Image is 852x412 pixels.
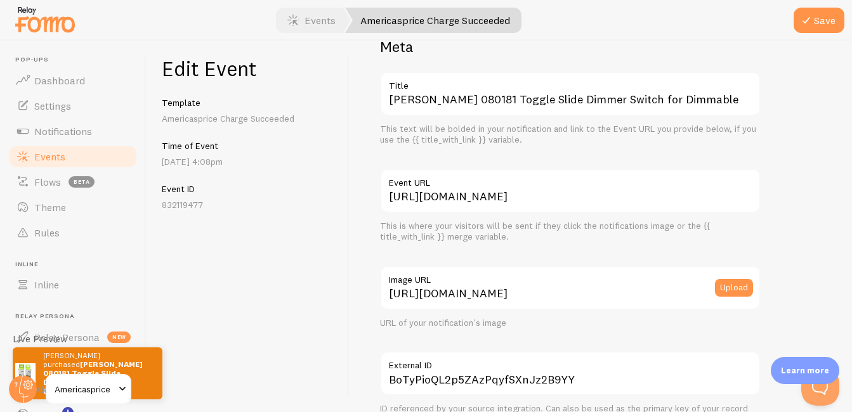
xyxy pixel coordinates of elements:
[380,221,761,243] div: This is where your visitors will be sent if they click the notifications image or the {{ title_wi...
[162,140,334,151] h5: Time of Event
[69,176,95,188] span: beta
[34,150,65,163] span: Events
[8,272,138,297] a: Inline
[715,279,753,297] button: Upload
[13,3,77,35] img: fomo-relay-logo-orange.svg
[162,97,334,108] h5: Template
[34,100,71,112] span: Settings
[8,195,138,220] a: Theme
[380,318,761,329] div: URL of your notification's image
[162,112,334,125] p: Americasprice Charge Succeeded
[15,56,138,64] span: Pop-ups
[162,56,334,82] h1: Edit Event
[15,261,138,269] span: Inline
[801,368,839,406] iframe: Help Scout Beacon - Open
[380,169,761,190] label: Event URL
[162,198,334,211] p: 832119477
[34,278,59,291] span: Inline
[34,74,85,87] span: Dashboard
[380,124,761,146] div: This text will be bolded in your notification and link to the Event URL you provide below, if you...
[34,201,66,214] span: Theme
[8,144,138,169] a: Events
[162,183,334,195] h5: Event ID
[34,125,92,138] span: Notifications
[34,226,60,239] span: Rules
[8,119,138,144] a: Notifications
[55,382,115,397] span: Americasprice
[46,374,131,404] a: Americasprice
[771,357,839,384] div: Learn more
[781,364,829,377] p: Learn more
[34,176,61,188] span: Flows
[380,266,761,287] label: Image URL
[380,72,761,93] label: Title
[8,220,138,245] a: Rules
[8,169,138,195] a: Flows beta
[15,312,138,321] span: Relay Persona
[8,325,138,350] a: Relay Persona new
[162,155,334,168] p: [DATE] 4:08pm
[380,37,761,56] h2: Meta
[8,93,138,119] a: Settings
[34,331,100,344] span: Relay Persona
[8,68,138,93] a: Dashboard
[380,351,761,373] label: External ID
[107,332,131,343] span: new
